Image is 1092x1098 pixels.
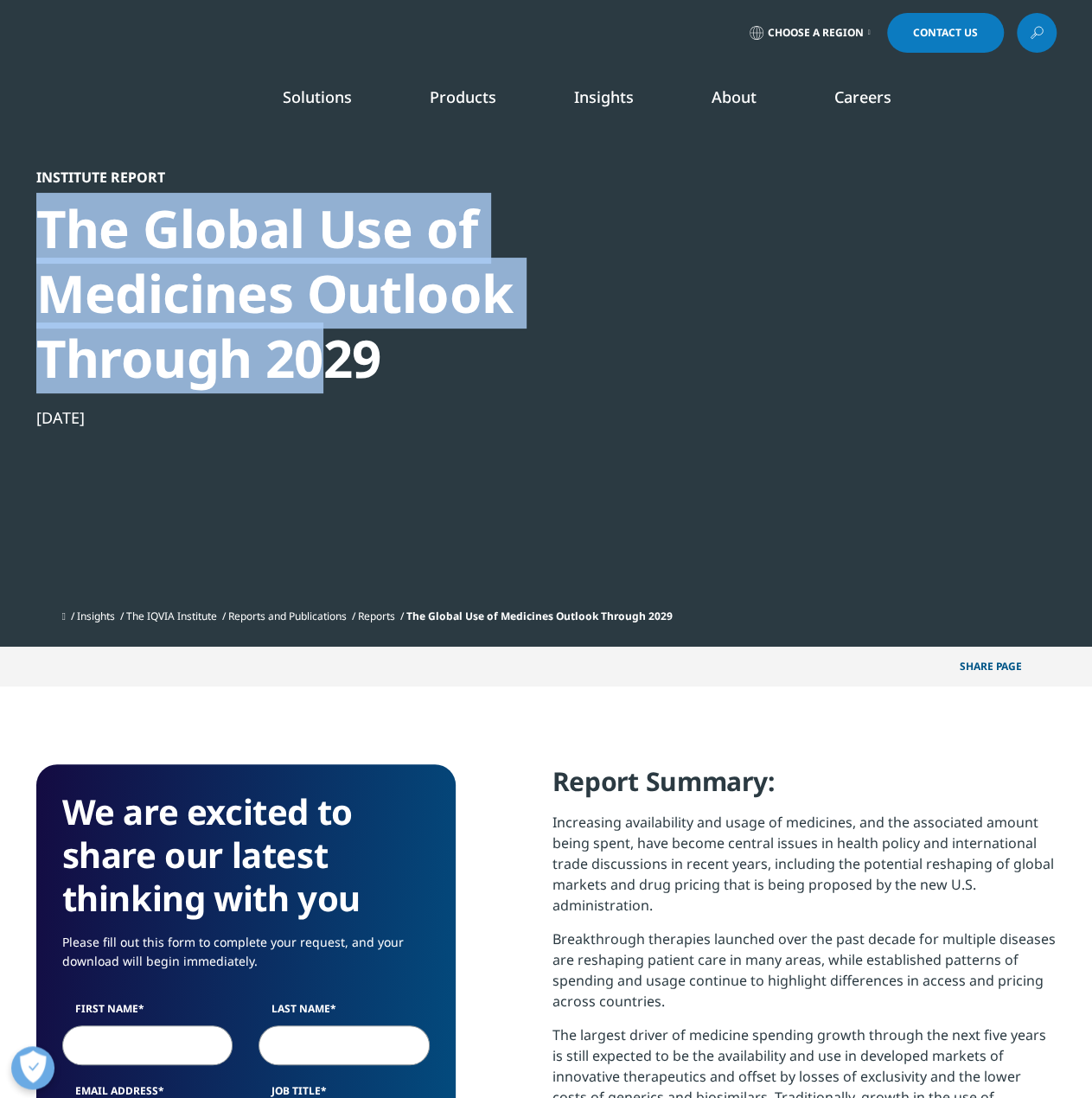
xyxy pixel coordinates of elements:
span: The Global Use of Medicines Outlook Through 2029 [406,609,673,623]
a: Solutions [283,86,352,107]
label: First Name [62,1001,233,1025]
span: Contact Us [913,28,978,38]
p: Breakthrough therapies launched over the past decade for multiple diseases are reshaping patient ... [552,929,1057,1025]
label: Last Name [259,1001,430,1025]
a: About [712,86,757,107]
p: Increasing availability and usage of medicines, and the associated amount being spent, have becom... [552,812,1057,929]
a: Reports [358,609,395,623]
p: Please fill out this form to complete your request, and your download will begin immediately. [62,933,430,984]
a: Products [430,86,496,107]
button: Share PAGEShare PAGE [947,647,1057,686]
h4: Report Summary: [552,764,1057,812]
span: Choose a Region [768,26,864,40]
a: The IQVIA Institute [126,609,217,623]
a: Careers [834,86,891,107]
h3: We are excited to share our latest thinking with you [62,790,430,920]
a: Insights [574,86,634,107]
div: Institute Report [36,169,629,186]
div: [DATE] [36,407,629,428]
p: Share PAGE [947,647,1057,686]
nav: Primary [182,61,1057,142]
button: Open Preferences [11,1046,54,1089]
a: Contact Us [887,13,1004,53]
a: Insights [77,609,115,623]
a: Reports and Publications [228,609,347,623]
div: The Global Use of Medicines Outlook Through 2029 [36,196,629,391]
